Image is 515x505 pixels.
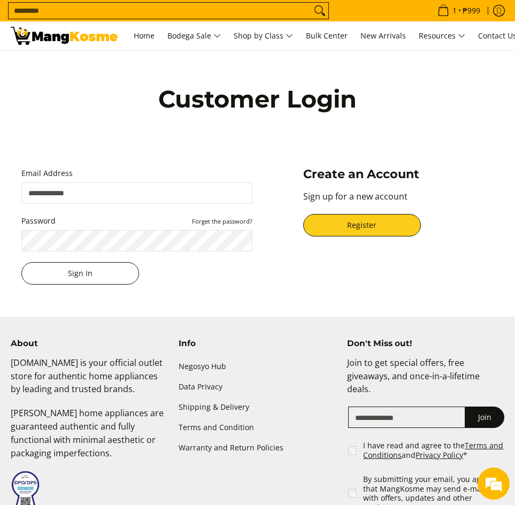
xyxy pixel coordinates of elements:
[303,214,421,236] a: Register
[179,438,336,458] a: Warranty and Return Policies
[179,397,336,417] a: Shipping & Delivery
[360,30,406,41] span: New Arrivals
[192,217,252,225] small: Forget the password?
[363,441,505,460] label: I have read and agree to the and *
[192,217,252,225] button: Password
[11,27,118,45] img: Account | Mang Kosme
[179,377,336,397] a: Data Privacy
[162,21,226,50] a: Bodega Sale
[74,85,441,114] h1: Customer Login
[363,440,503,460] a: Terms and Conditions
[451,7,458,14] span: 1
[167,29,221,43] span: Bodega Sale
[128,21,160,50] a: Home
[347,338,504,348] h4: Don't Miss out!
[434,5,483,17] span: •
[234,29,293,43] span: Shop by Class
[413,21,471,50] a: Resources
[179,356,336,377] a: Negosyo Hub
[301,21,353,50] a: Bulk Center
[21,167,252,180] label: Email Address
[416,450,463,460] a: Privacy Policy
[179,338,336,348] h4: Info
[303,190,494,214] p: Sign up for a new account
[355,21,411,50] a: New Arrivals
[303,167,494,182] h3: Create an Account
[11,356,168,407] p: [DOMAIN_NAME] is your official outlet store for authentic home appliances by leading and trusted ...
[306,30,348,41] span: Bulk Center
[347,356,504,407] p: Join to get special offers, free giveaways, and once-in-a-lifetime deals.
[134,30,155,41] span: Home
[11,338,168,348] h4: About
[228,21,298,50] a: Shop by Class
[461,7,482,14] span: ₱999
[465,407,504,428] button: Join
[21,215,252,228] label: Password
[11,407,168,470] p: [PERSON_NAME] home appliances are guaranteed authentic and fully functional with minimal aestheti...
[419,29,465,43] span: Resources
[311,3,328,19] button: Search
[179,417,336,438] a: Terms and Condition
[21,262,139,285] button: Sign In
